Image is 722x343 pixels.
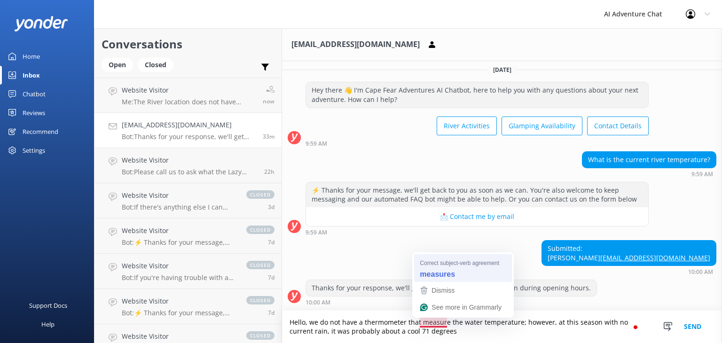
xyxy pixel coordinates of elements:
h4: Website Visitor [122,296,237,306]
div: Hey there 👋 I'm Cape Fear Adventures AI Chatbot, here to help you with any questions about your n... [306,82,648,107]
div: Thanks for your response, we'll get back to you as soon as we can during opening hours. [306,280,596,296]
div: Sep 20 2025 10:00am (UTC -04:00) America/New_York [306,299,597,305]
span: closed [246,261,275,269]
div: Submitted: [PERSON_NAME] [542,241,716,265]
img: yonder-white-logo.png [14,16,68,31]
button: Send [675,311,710,343]
h4: Website Visitor [122,155,257,165]
span: closed [246,190,275,199]
span: Sep 19 2025 12:19pm (UTC -04:00) America/New_York [264,168,275,176]
div: Inbox [23,66,40,85]
span: closed [246,296,275,304]
a: Website VisitorBot:Please call us to ask what the Lazy River Tubing trip float estimate might be ... [94,148,282,183]
span: closed [246,331,275,340]
p: Bot: Please call us to ask what the Lazy River Tubing trip float estimate might be [DATE]. Keep i... [122,168,257,176]
strong: 9:59 AM [306,230,327,235]
div: Chatbot [23,85,46,103]
div: ⚡ Thanks for your message, we'll get back to you as soon as we can. You're also welcome to keep m... [306,182,648,207]
h4: Website Visitor [122,331,237,342]
strong: 9:59 AM [691,171,713,177]
p: Bot: ⚡ Thanks for your message, we'll get back to you as soon as we can. You're also welcome to k... [122,238,237,247]
a: [EMAIL_ADDRESS][DOMAIN_NAME]Bot:Thanks for your response, we'll get back to you as soon as we can... [94,113,282,148]
span: [DATE] [487,66,517,74]
button: Contact Details [587,117,649,135]
h4: Website Visitor [122,190,237,201]
button: Glamping Availability [502,117,582,135]
p: Bot: If you're having trouble with a liability waiver link, please reply to one of your confirmat... [122,273,237,282]
h4: Website Visitor [122,226,237,236]
span: Sep 13 2025 07:04am (UTC -04:00) America/New_York [268,309,275,317]
a: Website VisitorBot:If you're having trouble with a liability waiver link, please reply to one of ... [94,254,282,289]
button: 📩 Contact me by email [306,207,648,226]
div: Sep 20 2025 10:00am (UTC -04:00) America/New_York [541,268,716,275]
div: Reviews [23,103,45,122]
span: closed [246,226,275,234]
div: Open [102,58,133,72]
span: Sep 20 2025 10:00am (UTC -04:00) America/New_York [263,133,275,140]
h4: [EMAIL_ADDRESS][DOMAIN_NAME] [122,120,256,130]
div: Help [41,315,55,334]
strong: 9:59 AM [306,141,327,147]
div: Settings [23,141,45,160]
div: Sep 20 2025 09:59am (UTC -04:00) America/New_York [306,229,649,235]
strong: 10:00 AM [306,300,330,305]
div: Recommend [23,122,58,141]
textarea: To enrich screen reader interactions, please activate Accessibility in Grammarly extension settings [282,311,722,343]
a: Website VisitorMe:The River location does not have public grills. However, if you stay at the wag... [94,78,282,113]
strong: 10:00 AM [688,269,713,275]
p: Bot: Thanks for your response, we'll get back to you as soon as we can during opening hours. [122,133,256,141]
p: Bot: If there's anything else I can help with, let me know! [122,203,237,211]
h4: Website Visitor [122,261,237,271]
a: Website VisitorBot:If there's anything else I can help with, let me know!closed3d [94,183,282,218]
a: [EMAIL_ADDRESS][DOMAIN_NAME] [600,253,710,262]
span: Sep 20 2025 10:32am (UTC -04:00) America/New_York [263,97,275,105]
a: Website VisitorBot:⚡ Thanks for your message, we'll get back to you as soon as we can. You're als... [94,289,282,324]
div: Sep 20 2025 09:59am (UTC -04:00) America/New_York [306,140,649,147]
h4: Website Visitor [122,85,256,95]
h3: [EMAIL_ADDRESS][DOMAIN_NAME] [291,39,420,51]
h2: Conversations [102,35,275,53]
div: Closed [138,58,173,72]
div: Support Docs [29,296,67,315]
p: Bot: ⚡ Thanks for your message, we'll get back to you as soon as we can. You're also welcome to k... [122,309,237,317]
button: River Activities [437,117,497,135]
a: Open [102,59,138,70]
a: Website VisitorBot:⚡ Thanks for your message, we'll get back to you as soon as we can. You're als... [94,218,282,254]
p: Me: The River location does not have public grills. However, if you stay at the wagons, they do h... [122,98,256,106]
div: What is the current river temperature? [582,152,716,168]
div: Home [23,47,40,66]
span: Sep 13 2025 07:04am (UTC -04:00) America/New_York [268,273,275,281]
span: Sep 13 2025 07:32am (UTC -04:00) America/New_York [268,238,275,246]
span: Sep 16 2025 07:13pm (UTC -04:00) America/New_York [268,203,275,211]
div: Sep 20 2025 09:59am (UTC -04:00) America/New_York [582,171,716,177]
a: Closed [138,59,178,70]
